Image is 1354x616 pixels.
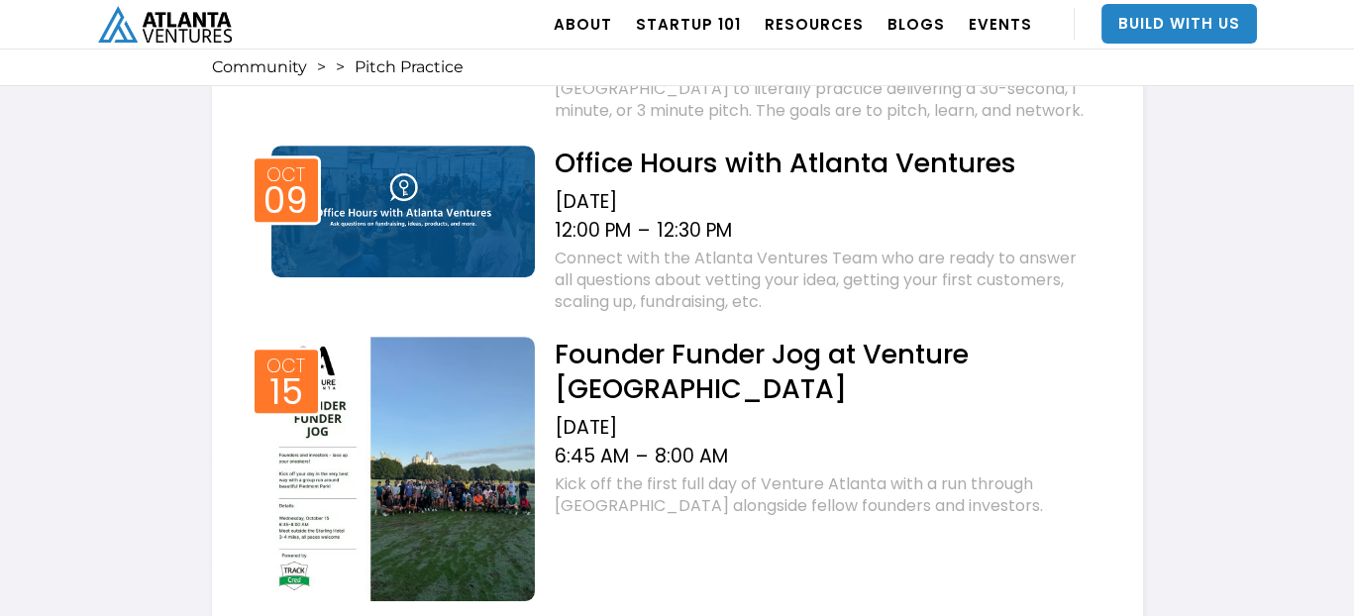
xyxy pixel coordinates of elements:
[555,219,631,243] div: 12:00 PM
[336,57,345,77] div: >
[266,357,305,375] div: Oct
[355,57,464,77] div: Pitch Practice
[317,57,326,77] div: >
[261,141,1094,318] a: Oct09Office Hours with Atlanta Ventures[DATE]12:00 PM–12:30 PMConnect with the Atlanta Ventures T...
[555,146,1093,180] h2: Office Hours with Atlanta Ventures
[269,377,303,407] div: 15
[266,165,305,184] div: Oct
[657,219,732,243] div: 12:30 PM
[555,416,1093,440] div: [DATE]
[263,186,308,216] div: 09
[655,445,728,468] div: 8:00 AM
[636,445,648,468] div: –
[555,337,1093,406] h2: Founder Funder Jog at Venture [GEOGRAPHIC_DATA]
[261,332,1094,601] a: Oct15Founder Funder Jog at Venture [GEOGRAPHIC_DATA][DATE]6:45 AM–8:00 AMKick off the first full ...
[555,445,629,468] div: 6:45 AM
[555,190,1093,214] div: [DATE]
[1101,4,1257,44] a: Build With Us
[555,473,1093,517] div: Kick off the first full day of Venture Atlanta with a run through [GEOGRAPHIC_DATA] alongside fel...
[212,57,307,77] a: Community
[638,219,650,243] div: –
[555,248,1093,313] div: Connect with the Atlanta Ventures Team who are ready to answer all questions about vetting your i...
[555,56,1093,122] div: Pitch Practice is a free, open, weekly meetup for entrepreneurs in [GEOGRAPHIC_DATA] to literally...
